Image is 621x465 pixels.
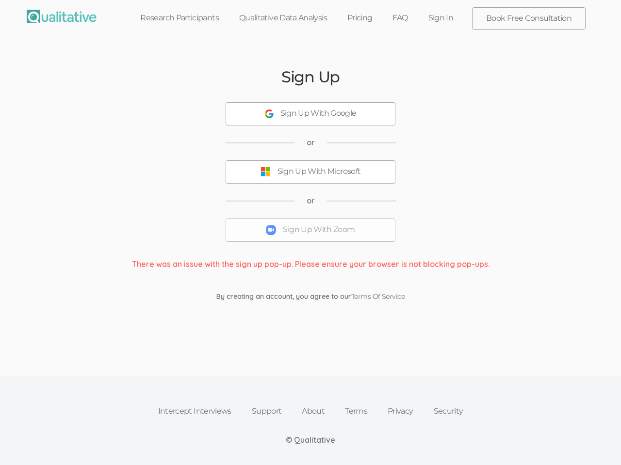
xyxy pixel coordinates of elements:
[286,434,335,446] div: © Qualitative
[418,7,464,29] a: Sign In
[266,225,276,235] img: Sign Up With Zoom
[148,401,242,422] a: Intercept Interviews
[226,102,395,125] button: Sign Up With Google
[125,259,497,270] div: There was an issue with the sign up pop-up. Please ensure your browser is not blocking pop-ups.
[307,195,315,206] span: or
[283,224,355,235] div: Sign Up With Zoom
[307,137,315,148] span: or
[242,401,292,422] a: Support
[278,166,361,177] div: Sign Up With Microsoft
[226,218,395,242] button: Sign Up With Zoom
[377,401,424,422] a: Privacy
[351,292,405,301] a: Terms Of Service
[382,7,418,29] a: FAQ
[292,401,335,422] a: About
[209,292,412,301] div: By creating an account, you agree to our
[27,10,97,23] img: Qualitative
[473,8,585,29] a: Book Free Consultation
[424,401,474,422] a: Security
[261,167,271,177] img: Sign Up With Microsoft
[226,160,395,184] button: Sign Up With Microsoft
[130,7,229,29] a: Research Participants
[337,7,383,29] a: Pricing
[280,108,357,119] div: Sign Up With Google
[229,7,337,29] a: Qualitative Data Analysis
[335,401,377,422] a: Terms
[281,68,340,85] h2: Sign Up
[572,418,621,465] iframe: Chat Widget
[265,109,274,118] img: Sign Up With Google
